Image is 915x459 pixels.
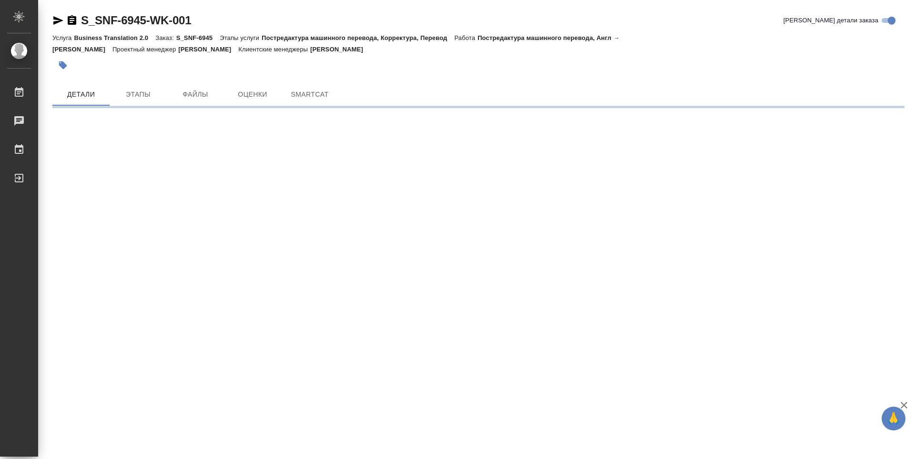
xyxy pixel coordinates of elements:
p: Заказ: [155,34,176,41]
span: Детали [58,89,104,100]
p: S_SNF-6945 [176,34,220,41]
button: Скопировать ссылку для ЯМессенджера [52,15,64,26]
span: Файлы [173,89,218,100]
p: [PERSON_NAME] [310,46,370,53]
button: 🙏 [882,407,905,430]
a: S_SNF-6945-WK-001 [81,14,191,27]
button: Добавить тэг [52,55,73,76]
p: Работа [455,34,478,41]
span: Оценки [230,89,275,100]
p: Этапы услуги [220,34,262,41]
p: Проектный менеджер [112,46,178,53]
p: [PERSON_NAME] [178,46,238,53]
p: Постредактура машинного перевода, Корректура, Перевод [262,34,455,41]
span: 🙏 [885,409,902,429]
button: Скопировать ссылку [66,15,78,26]
span: [PERSON_NAME] детали заказа [783,16,878,25]
p: Клиентские менеджеры [238,46,310,53]
span: SmartCat [287,89,333,100]
span: Этапы [115,89,161,100]
p: Business Translation 2.0 [74,34,155,41]
p: Услуга [52,34,74,41]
